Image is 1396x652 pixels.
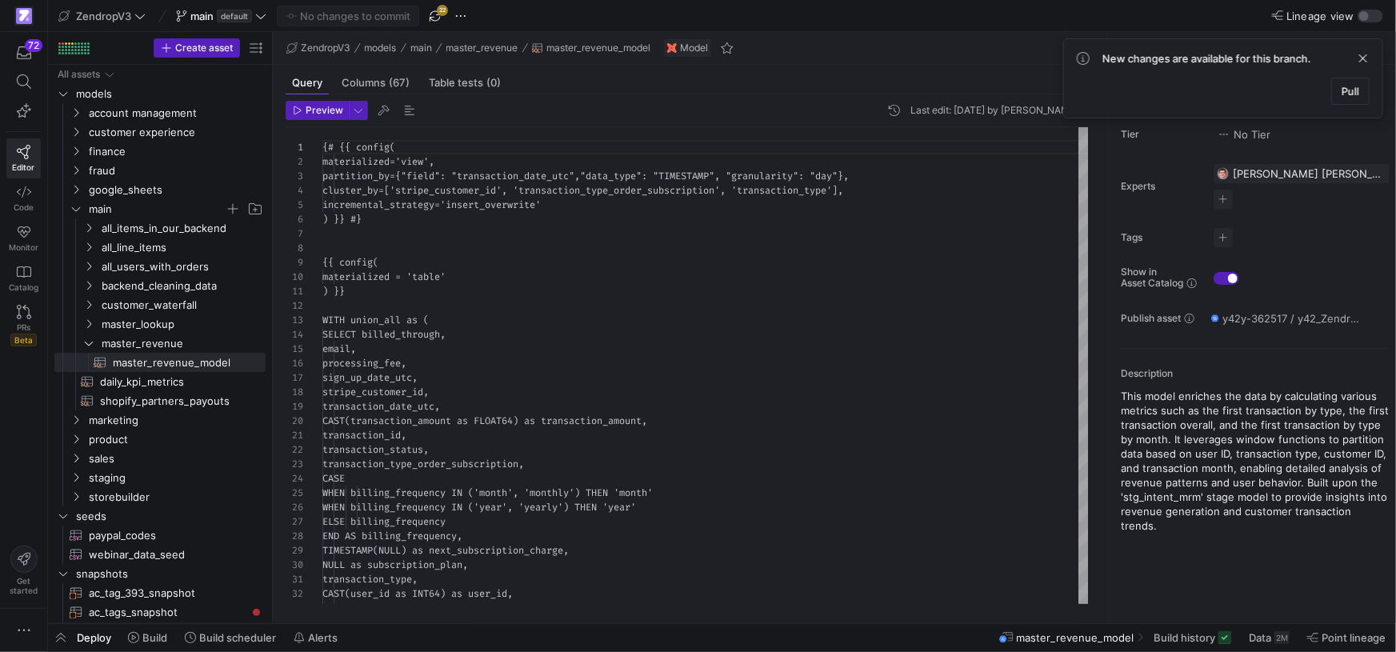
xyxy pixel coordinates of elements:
[100,392,247,410] span: shopify_partners_payouts​​​​​​​​​​
[1233,167,1383,180] span: [PERSON_NAME] [PERSON_NAME] [PERSON_NAME]
[1121,313,1181,324] span: Publish asset
[54,295,266,314] div: Press SPACE to select this row.
[102,219,263,238] span: all_items_in_our_backend
[322,141,395,154] span: {# {{ config(
[76,565,263,583] span: snapshots
[54,372,266,391] div: Press SPACE to select this row.
[76,85,263,103] span: models
[17,322,30,332] span: PRs
[322,400,440,413] span: transaction_date_utc,
[286,298,303,313] div: 12
[322,558,468,571] span: NULL as subscription_plan,
[1102,52,1311,65] span: New changes are available for this branch.
[322,486,558,499] span: WHEN billing_frequency IN ('month', 'month
[322,213,362,226] span: ) }} #}
[54,238,266,257] div: Press SPACE to select this row.
[667,43,677,53] img: undefined
[910,105,1078,116] div: Last edit: [DATE] by [PERSON_NAME]
[76,507,263,526] span: seeds
[89,450,263,468] span: sales
[322,587,513,600] span: CAST(user_id as INT64) as user_id,
[54,602,266,622] div: Press SPACE to select this row.
[9,282,38,292] span: Catalog
[322,342,356,355] span: email,
[1242,624,1297,651] button: Data2M
[558,501,636,514] span: ') THEN 'year'
[365,42,397,54] span: models
[1121,232,1201,243] span: Tags
[322,170,580,182] span: partition_by={"field": "transaction_date_utc",
[76,10,131,22] span: ZendropV3
[322,328,446,341] span: SELECT billed_through,
[286,327,303,342] div: 14
[100,373,247,391] span: daily_kpi_metrics​​​​​​​​​​
[286,558,303,572] div: 30
[322,501,558,514] span: WHEN billing_frequency IN ('year', 'yearly
[54,142,266,161] div: Press SPACE to select this row.
[6,258,41,298] a: Catalog
[54,487,266,506] div: Press SPACE to select this row.
[6,298,41,353] a: PRsBeta
[1286,10,1354,22] span: Lineage view
[286,486,303,500] div: 25
[89,469,263,487] span: staging
[175,42,233,54] span: Create asset
[322,386,429,398] span: stripe_customer_id,
[322,285,345,298] span: ) }}
[322,414,580,427] span: CAST(transaction_amount as FLOAT64) as transac
[16,8,32,24] img: https://storage.googleapis.com/y42-prod-data-exchange/images/qZXOSqkTtPuVcXVzF40oUlM07HVTwZXfPK0U...
[54,103,266,122] div: Press SPACE to select this row.
[389,78,410,88] span: (67)
[410,42,432,54] span: main
[286,624,345,651] button: Alerts
[286,543,303,558] div: 29
[1121,181,1201,192] span: Experts
[54,257,266,276] div: Press SPACE to select this row.
[13,162,35,172] span: Editor
[322,472,345,485] span: CASE
[54,122,266,142] div: Press SPACE to select this row.
[102,296,263,314] span: customer_waterfall
[406,38,436,58] button: main
[282,38,354,58] button: ZendropV3
[1214,124,1274,145] button: No tierNo Tier
[217,10,252,22] span: default
[1207,308,1367,329] button: y42y-362517 / y42_ZendropV3_main / master_revenue_model
[286,586,303,601] div: 32
[54,564,266,583] div: Press SPACE to select this row.
[89,526,247,545] span: paypal_codes​​​​​​
[54,353,266,372] a: master_revenue_model​​​​​​​​​​
[286,241,303,255] div: 8
[286,601,303,615] div: 33
[54,161,266,180] div: Press SPACE to select this row.
[1154,631,1215,644] span: Build history
[580,414,647,427] span: tion_amount,
[6,138,41,178] a: Editor
[286,255,303,270] div: 9
[102,258,263,276] span: all_users_with_orders
[190,10,214,22] span: main
[286,500,303,514] div: 26
[89,603,247,622] span: ac_tags_snapshot​​​​​​​
[54,602,266,622] a: ac_tags_snapshot​​​​​​​
[6,218,41,258] a: Monitor
[54,545,266,564] div: Press SPACE to select this row.
[322,371,418,384] span: sign_up_date_utc,
[1017,631,1134,644] span: master_revenue_model
[286,270,303,284] div: 10
[286,356,303,370] div: 16
[322,602,378,614] span: user_name,
[286,183,303,198] div: 4
[54,334,266,353] div: Press SPACE to select this row.
[322,544,569,557] span: TIMESTAMP(NULL) as next_subscription_charge,
[286,154,303,169] div: 2
[54,583,266,602] a: ac_tag_393_snapshot​​​​​​​
[172,6,270,26] button: maindefault
[301,42,350,54] span: ZendropV3
[322,530,462,542] span: END AS billing_frequency,
[178,624,283,651] button: Build scheduler
[322,155,434,168] span: materialized='view',
[286,198,303,212] div: 5
[54,583,266,602] div: Press SPACE to select this row.
[680,42,708,54] span: Model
